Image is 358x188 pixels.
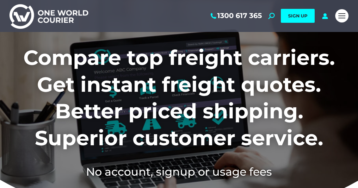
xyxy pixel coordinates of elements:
span: SIGN UP [288,13,307,19]
a: Mobile menu icon [335,9,349,22]
h2: No account, signup or usage fees [9,164,349,179]
img: One World Courier [9,3,88,29]
a: SIGN UP [281,9,315,23]
h1: Compare top freight carriers. Get instant freight quotes. Better priced shipping. Superior custom... [9,44,349,151]
a: 1300 617 365 [209,12,262,20]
